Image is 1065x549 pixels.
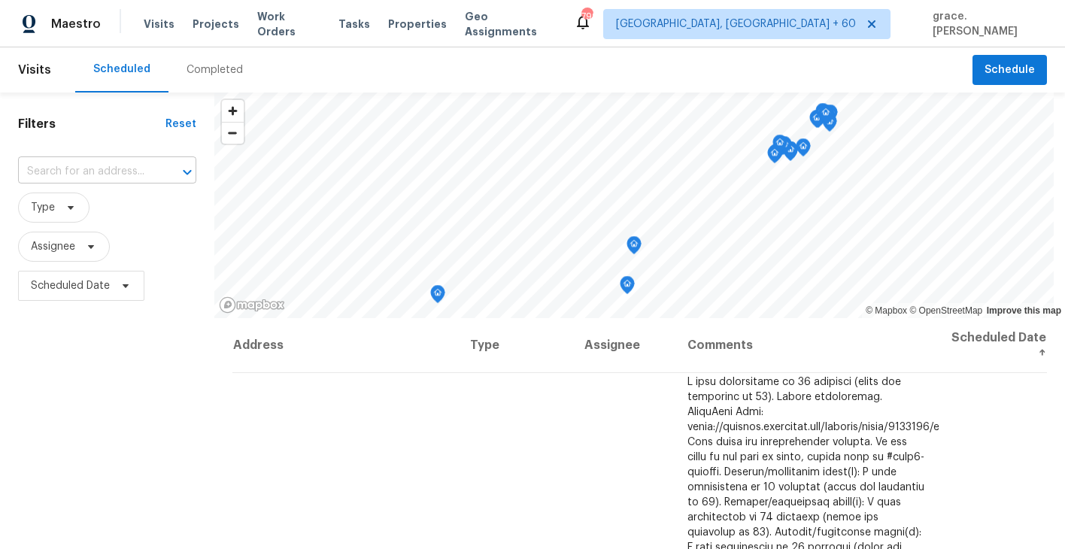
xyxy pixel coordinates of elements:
[796,138,811,162] div: Map marker
[430,285,445,308] div: Map marker
[18,117,165,132] h1: Filters
[232,318,458,373] th: Address
[31,278,110,293] span: Scheduled Date
[866,305,907,316] a: Mapbox
[165,117,196,132] div: Reset
[177,162,198,183] button: Open
[627,236,642,259] div: Map marker
[388,17,447,32] span: Properties
[144,17,174,32] span: Visits
[51,17,101,32] span: Maestro
[214,93,1054,318] canvas: Map
[809,110,824,133] div: Map marker
[985,61,1035,80] span: Schedule
[222,123,244,144] span: Zoom out
[458,318,572,373] th: Type
[219,296,285,314] a: Mapbox homepage
[769,144,784,167] div: Map marker
[772,135,787,158] div: Map marker
[820,106,835,129] div: Map marker
[18,160,154,184] input: Search for an address...
[815,103,830,126] div: Map marker
[822,114,837,137] div: Map marker
[193,17,239,32] span: Projects
[675,318,939,373] th: Comments
[777,136,792,159] div: Map marker
[572,318,675,373] th: Assignee
[222,122,244,144] button: Zoom out
[338,19,370,29] span: Tasks
[987,305,1061,316] a: Improve this map
[31,200,55,215] span: Type
[465,9,556,39] span: Geo Assignments
[257,9,320,39] span: Work Orders
[616,17,856,32] span: [GEOGRAPHIC_DATA], [GEOGRAPHIC_DATA] + 60
[972,55,1047,86] button: Schedule
[581,9,592,24] div: 799
[187,62,243,77] div: Completed
[939,318,1047,373] th: Scheduled Date ↑
[823,105,838,128] div: Map marker
[93,62,150,77] div: Scheduled
[909,305,982,316] a: OpenStreetMap
[18,53,51,86] span: Visits
[620,276,635,299] div: Map marker
[222,100,244,122] button: Zoom in
[818,105,833,128] div: Map marker
[767,145,782,168] div: Map marker
[31,239,75,254] span: Assignee
[927,9,1042,39] span: grace.[PERSON_NAME]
